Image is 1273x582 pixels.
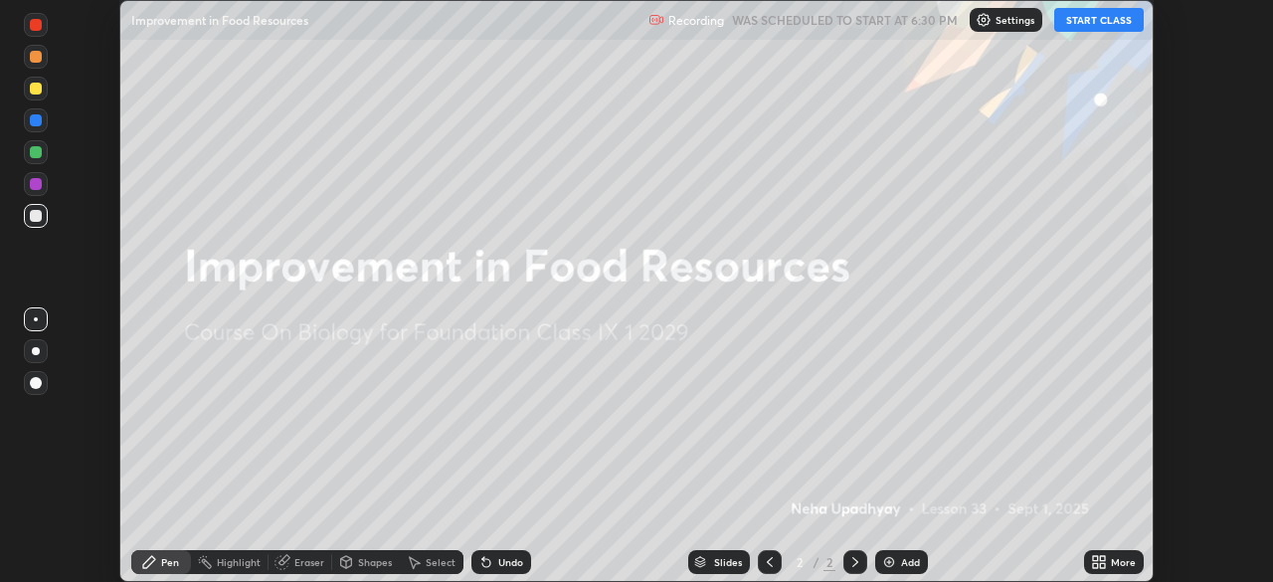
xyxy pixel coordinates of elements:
img: class-settings-icons [976,12,992,28]
button: START CLASS [1054,8,1144,32]
div: Eraser [294,557,324,567]
div: Select [426,557,455,567]
div: Add [901,557,920,567]
div: Shapes [358,557,392,567]
img: add-slide-button [881,554,897,570]
p: Settings [996,15,1034,25]
p: Improvement in Food Resources [131,12,308,28]
div: Slides [714,557,742,567]
h5: WAS SCHEDULED TO START AT 6:30 PM [732,11,958,29]
div: 2 [790,556,810,568]
div: Undo [498,557,523,567]
p: Recording [668,13,724,28]
div: Highlight [217,557,261,567]
div: / [814,556,819,568]
div: 2 [823,553,835,571]
div: Pen [161,557,179,567]
div: More [1111,557,1136,567]
img: recording.375f2c34.svg [648,12,664,28]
